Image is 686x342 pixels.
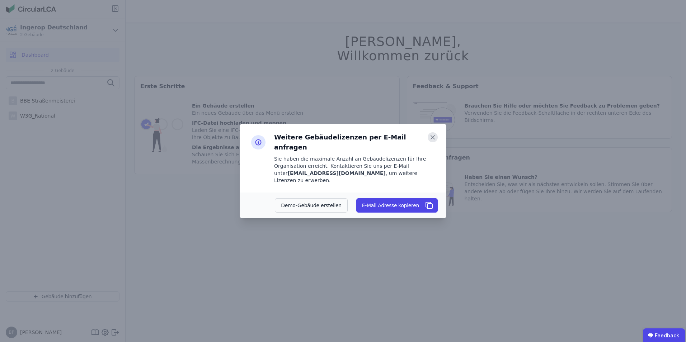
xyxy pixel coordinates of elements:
[275,198,348,213] button: Demo-Gebäude erstellen
[356,198,438,213] button: E-Mail Adresse kopieren
[288,170,386,176] b: [EMAIL_ADDRESS][DOMAIN_NAME]
[274,132,428,152] span: Weitere Gebäudelizenzen per E-Mail anfragen
[274,155,438,184] div: Sie haben die maximale Anzahl an Gebäudelizenzen für Ihre Organisation erreicht. Kontaktieren Sie...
